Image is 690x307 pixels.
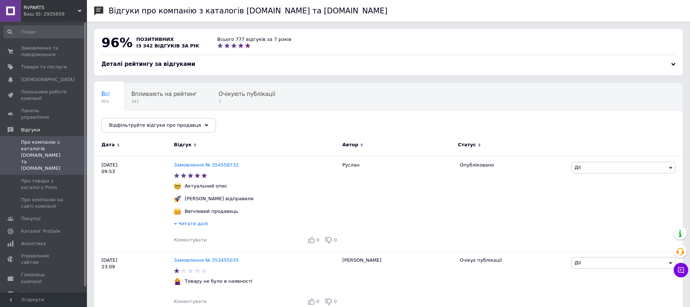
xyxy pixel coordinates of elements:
[101,142,115,148] span: Дата
[94,156,174,251] div: [DATE] 09:53
[317,299,319,304] span: 0
[317,237,319,243] span: 0
[21,215,41,222] span: Покупці
[21,108,67,121] span: Панель управління
[21,45,67,58] span: Замовлення та повідомлення
[24,11,87,17] div: Ваш ID: 2935659
[94,111,189,138] div: Опубліковані без коментаря
[183,278,254,285] div: Товару не було в наявності
[21,240,46,247] span: Аналітика
[21,178,67,191] span: Про товари з каталогу Prom
[101,99,110,104] span: 803
[101,91,110,97] span: Всі
[183,183,229,189] div: Актуальний опис
[21,291,39,297] span: Маркет
[174,195,181,202] img: :rocket:
[21,228,60,235] span: Каталог ProSale
[174,299,206,304] span: Коментувати
[101,118,175,125] span: Опубліковані без комен...
[101,61,195,67] span: Деталі рейтингу за відгуками
[21,253,67,266] span: Управління сайтом
[342,142,358,148] span: Автор
[174,182,181,190] img: :nerd_face:
[460,257,566,264] div: Очікує публікації
[4,25,85,38] input: Пошук
[21,76,75,83] span: [DEMOGRAPHIC_DATA]
[109,122,201,128] span: Відфільтруйте відгуки про продавця
[174,142,192,148] span: Відгук
[109,7,388,15] h1: Відгуки про компанію з каталогів [DOMAIN_NAME] та [DOMAIN_NAME]
[136,37,174,42] span: позитивних
[101,60,676,68] div: Деталі рейтингу за відгуками
[174,237,206,243] span: Коментувати
[24,4,78,11] span: RVPARTS
[101,35,133,50] span: 96%
[174,208,181,215] img: :hugging_face:
[183,195,255,202] div: [PERSON_NAME] відправили
[21,272,67,285] span: Гаманець компанії
[574,165,581,170] span: Дії
[174,257,239,263] a: Замовлення № 353455035
[21,89,67,102] span: Показники роботи компанії
[219,91,275,97] span: Очікують публікації
[183,208,240,215] div: Ввічливий продавець
[174,220,339,229] div: Читати далі
[458,142,476,148] span: Статус
[460,162,566,168] div: Опубліковано
[21,139,67,172] span: Про компанію з каталогів [DOMAIN_NAME] та [DOMAIN_NAME]
[174,298,206,305] div: Коментувати
[136,43,199,49] span: із 342 відгуків за рік
[334,237,337,243] span: 0
[334,299,337,304] span: 0
[21,127,40,133] span: Відгуки
[178,221,208,226] span: Читати далі
[174,278,181,285] img: :woman-gesturing-no:
[674,263,688,277] button: Чат з покупцем
[219,99,275,104] span: 1
[174,162,239,168] a: Замовлення № 354558732
[21,197,67,210] span: Про компанію на сайті компанії
[131,99,197,104] span: 341
[21,64,67,70] span: Товари та послуги
[339,156,456,251] div: Руслан
[217,36,291,43] div: Всього 777 відгуків за 7 років
[574,260,581,265] span: Дії
[131,91,197,97] span: Впливають на рейтинг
